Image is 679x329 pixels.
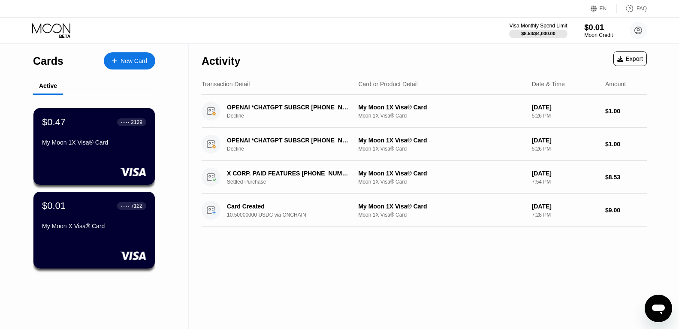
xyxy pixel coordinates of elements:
[358,146,525,152] div: Moon 1X Visa® Card
[227,104,352,111] div: OPENAI *CHATGPT SUBSCR [PHONE_NUMBER] US
[202,194,647,227] div: Card Created10.50000000 USDC via ONCHAINMy Moon 1X Visa® CardMoon 1X Visa® Card[DATE]7:28 PM$9.00
[358,170,525,177] div: My Moon 1X Visa® Card
[227,146,362,152] div: Decline
[645,295,672,322] iframe: Button to launch messaging window
[613,51,647,66] div: Export
[227,137,352,144] div: OPENAI *CHATGPT SUBSCR [PHONE_NUMBER] US
[532,212,598,218] div: 7:28 PM
[591,4,617,13] div: EN
[42,223,146,229] div: My Moon X Visa® Card
[358,137,525,144] div: My Moon 1X Visa® Card
[605,207,647,214] div: $9.00
[637,6,647,12] div: FAQ
[358,203,525,210] div: My Moon 1X Visa® Card
[600,6,607,12] div: EN
[227,179,362,185] div: Settled Purchase
[358,104,525,111] div: My Moon 1X Visa® Card
[532,203,598,210] div: [DATE]
[202,161,647,194] div: X CORP. PAID FEATURES [PHONE_NUMBER] USSettled PurchaseMy Moon 1X Visa® CardMoon 1X Visa® Card[DA...
[358,212,525,218] div: Moon 1X Visa® Card
[227,170,352,177] div: X CORP. PAID FEATURES [PHONE_NUMBER] US
[532,137,598,144] div: [DATE]
[584,23,613,38] div: $0.01Moon Credit
[532,146,598,152] div: 5:26 PM
[605,141,647,148] div: $1.00
[121,121,130,124] div: ● ● ● ●
[617,4,647,13] div: FAQ
[584,32,613,38] div: Moon Credit
[202,81,250,88] div: Transaction Detail
[532,113,598,119] div: 5:26 PM
[39,82,57,89] div: Active
[605,174,647,181] div: $8.53
[42,139,146,146] div: My Moon 1X Visa® Card
[131,119,142,125] div: 2129
[358,81,418,88] div: Card or Product Detail
[202,128,647,161] div: OPENAI *CHATGPT SUBSCR [PHONE_NUMBER] USDeclineMy Moon 1X Visa® CardMoon 1X Visa® Card[DATE]5:26 ...
[33,108,155,185] div: $0.47● ● ● ●2129My Moon 1X Visa® Card
[227,203,352,210] div: Card Created
[227,113,362,119] div: Decline
[532,104,598,111] div: [DATE]
[521,31,555,36] div: $8.53 / $4,000.00
[532,170,598,177] div: [DATE]
[584,23,613,32] div: $0.01
[605,108,647,115] div: $1.00
[202,55,240,67] div: Activity
[617,55,643,62] div: Export
[358,113,525,119] div: Moon 1X Visa® Card
[509,23,567,38] div: Visa Monthly Spend Limit$8.53/$4,000.00
[121,205,130,207] div: ● ● ● ●
[532,81,565,88] div: Date & Time
[33,192,155,269] div: $0.01● ● ● ●7122My Moon X Visa® Card
[358,179,525,185] div: Moon 1X Visa® Card
[227,212,362,218] div: 10.50000000 USDC via ONCHAIN
[131,203,142,209] div: 7122
[33,55,63,67] div: Cards
[202,95,647,128] div: OPENAI *CHATGPT SUBSCR [PHONE_NUMBER] USDeclineMy Moon 1X Visa® CardMoon 1X Visa® Card[DATE]5:26 ...
[605,81,626,88] div: Amount
[121,57,147,65] div: New Card
[509,23,567,29] div: Visa Monthly Spend Limit
[532,179,598,185] div: 7:54 PM
[42,117,66,128] div: $0.47
[42,200,66,211] div: $0.01
[104,52,155,69] div: New Card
